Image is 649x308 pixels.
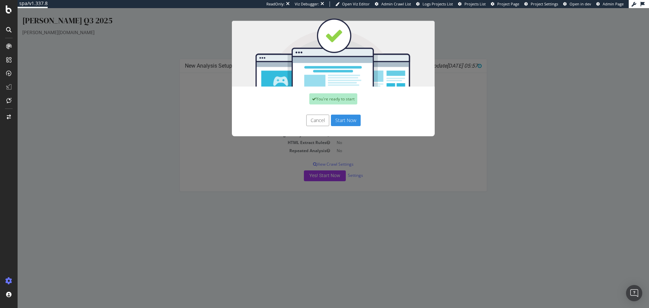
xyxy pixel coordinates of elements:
[289,106,312,118] button: Cancel
[458,1,486,7] a: Projects List
[342,1,370,6] span: Open Viz Editor
[603,1,624,6] span: Admin Page
[464,1,486,6] span: Projects List
[214,10,417,78] img: You're all set!
[375,1,411,7] a: Admin Crawl List
[626,285,642,301] div: Open Intercom Messenger
[295,1,319,7] div: Viz Debugger:
[491,1,519,7] a: Project Page
[497,1,519,6] span: Project Page
[381,1,411,6] span: Admin Crawl List
[531,1,558,6] span: Project Settings
[416,1,453,7] a: Logs Projects List
[563,1,591,7] a: Open in dev
[524,1,558,7] a: Project Settings
[596,1,624,7] a: Admin Page
[423,1,453,6] span: Logs Projects List
[313,106,343,118] button: Start Now
[266,1,285,7] div: ReadOnly:
[292,85,340,96] div: You're ready to start
[335,1,370,7] a: Open Viz Editor
[570,1,591,6] span: Open in dev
